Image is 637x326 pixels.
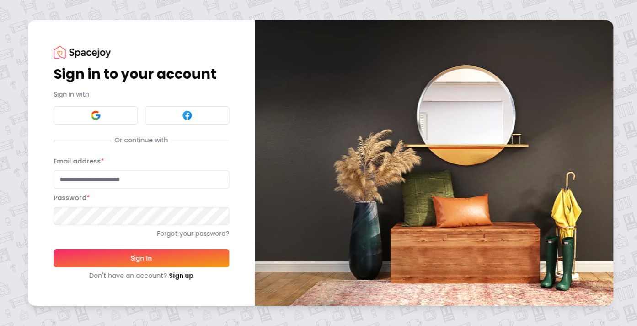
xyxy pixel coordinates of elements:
p: Sign in with [54,90,229,99]
label: Email address [54,157,104,166]
span: Or continue with [111,136,171,145]
img: Google signin [90,110,101,121]
a: Sign up [169,271,193,280]
div: Don't have an account? [54,271,229,280]
h1: Sign in to your account [54,66,229,82]
img: banner [255,20,613,305]
button: Sign In [54,249,229,267]
img: Spacejoy Logo [54,46,111,58]
img: Facebook signin [182,110,193,121]
label: Password [54,193,90,202]
a: Forgot your password? [54,229,229,238]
